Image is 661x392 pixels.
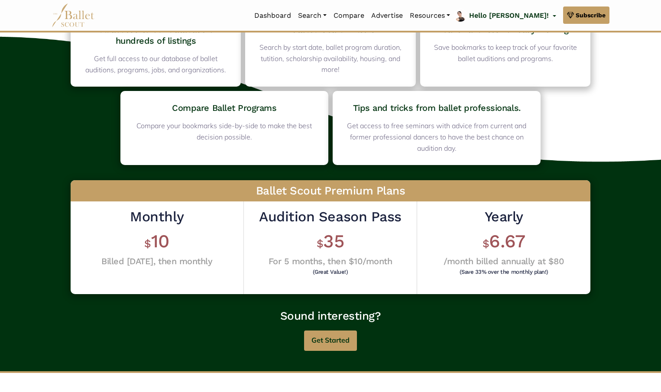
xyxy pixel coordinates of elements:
a: profile picture Hello [PERSON_NAME]! [454,9,556,23]
h4: Billed [DATE], then monthly [101,256,212,267]
a: Dashboard [251,6,295,25]
a: Compare [330,6,368,25]
a: Resources [406,6,454,25]
a: Subscribe [563,6,609,24]
h4: Tips and tricks from ballet professionals. [344,102,529,113]
a: Advertise [368,6,406,25]
span: $ [317,237,324,250]
h2: Yearly [444,208,564,226]
h4: For 5 months, then $10/month [259,256,401,267]
p: Get full access to our database of ballet auditions, programs, jobs, and organizations. [82,53,230,75]
p: Save bookmarks to keep track of your favorite ballet auditions and programs. [431,42,580,64]
button: Get Started [304,330,357,351]
span: $ [144,237,151,250]
span: Subscribe [576,10,606,20]
a: Search [295,6,330,25]
a: Get Started [304,334,357,342]
img: profile picture [454,10,467,25]
h6: (Great Value!) [261,269,399,275]
span: $ [483,237,489,250]
p: Hello [PERSON_NAME]! [469,10,549,21]
h3: Ballet Scout Premium Plans [71,180,591,202]
h1: 10 [101,230,212,253]
h6: (Save 33% over the monthly plan!) [446,269,562,275]
h4: Full access to our database of hundreds of listings [82,24,230,46]
h2: Audition Season Pass [259,208,401,226]
span: 6.67 [489,230,525,252]
h1: 35 [259,230,401,253]
h2: Monthly [101,208,212,226]
h4: Compare Ballet Programs [132,102,317,113]
h3: Sound interesting? [66,309,595,324]
p: Compare your bookmarks side-by-side to make the best decision possible. [132,120,317,143]
h4: /month billed annually at $80 [444,256,564,267]
img: gem.svg [567,10,574,20]
p: Search by start date, ballet program duration, tutition, scholarship availability, housing, and m... [256,42,405,75]
p: Get access to free seminars with advice from current and former professional dancers to have the ... [344,120,529,154]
